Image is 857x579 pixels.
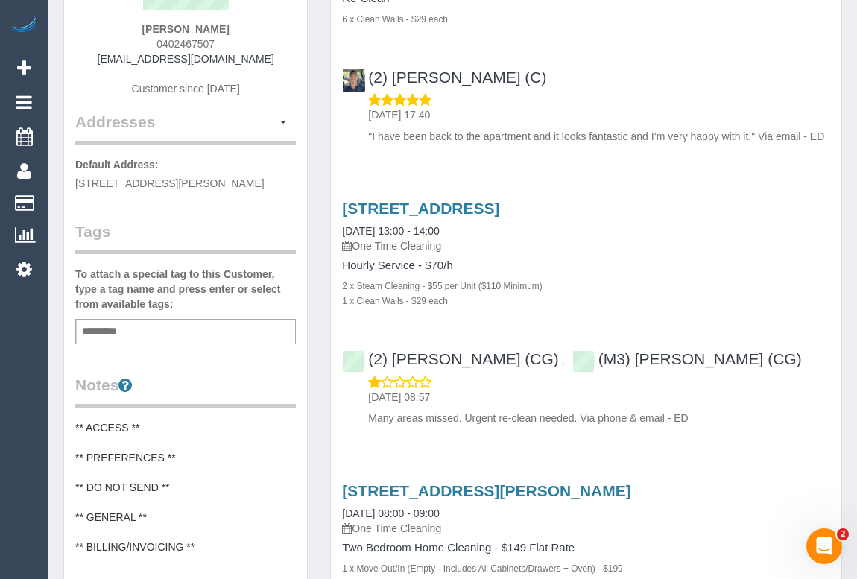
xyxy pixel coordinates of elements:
span: 2 [837,528,849,540]
p: One Time Cleaning [342,521,830,536]
a: [DATE] 13:00 - 14:00 [342,225,439,237]
p: "I have been back to the apartment and it looks fantastic and I’m very happy with it." Via email ... [368,129,830,144]
a: [STREET_ADDRESS] [342,200,499,217]
h4: Hourly Service - $70/h [342,259,830,272]
a: [DATE] 08:00 - 09:00 [342,507,439,519]
small: 2 x Steam Cleaning - $55 per Unit ($110 Minimum) [342,281,542,291]
legend: Notes [75,374,296,408]
label: Default Address: [75,157,159,172]
legend: Tags [75,221,296,254]
p: [DATE] 08:57 [368,390,830,405]
span: [STREET_ADDRESS][PERSON_NAME] [75,177,265,189]
small: 1 x Clean Walls - $29 each [342,296,448,306]
h4: Two Bedroom Home Cleaning - $149 Flat Rate [342,542,830,554]
iframe: Intercom live chat [806,528,842,564]
span: 0402467507 [156,38,215,50]
small: 1 x Move Out/In (Empty - Includes All Cabinets/Drawers + Oven) - $199 [342,563,622,574]
img: Automaid Logo [9,15,39,36]
small: 6 x Clean Walls - $29 each [342,14,448,25]
label: To attach a special tag to this Customer, type a tag name and press enter or select from availabl... [75,267,296,311]
span: , [562,355,565,367]
strong: [PERSON_NAME] [142,23,229,35]
span: Customer since [DATE] [132,83,240,95]
a: [STREET_ADDRESS][PERSON_NAME] [342,482,630,499]
img: (2) Eray Mertturk (C) [343,69,365,92]
a: (M3) [PERSON_NAME] (CG) [572,350,802,367]
a: [EMAIL_ADDRESS][DOMAIN_NAME] [98,53,274,65]
a: (2) [PERSON_NAME] (CG) [342,350,559,367]
p: Many areas missed. Urgent re-clean needed. Via phone & email - ED [368,411,830,425]
p: [DATE] 17:40 [368,107,830,122]
a: (2) [PERSON_NAME] (C) [342,69,546,86]
p: One Time Cleaning [342,238,830,253]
